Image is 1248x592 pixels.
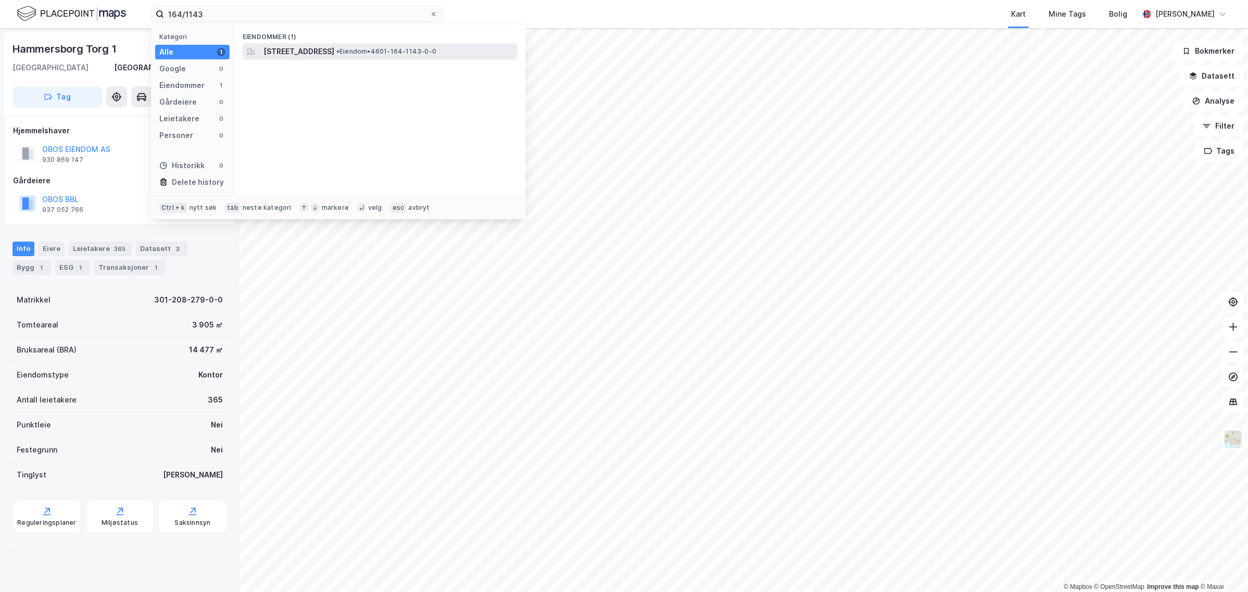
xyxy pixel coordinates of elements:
[192,319,223,331] div: 3 905 ㎡
[175,519,211,527] div: Saksinnsyn
[17,519,76,527] div: Reguleringsplaner
[112,244,128,254] div: 365
[198,369,223,381] div: Kontor
[1109,8,1127,20] div: Bolig
[163,469,223,481] div: [PERSON_NAME]
[159,129,193,142] div: Personer
[243,204,292,212] div: neste kategori
[17,369,69,381] div: Eiendomstype
[17,419,51,431] div: Punktleie
[190,204,217,212] div: nytt søk
[1174,41,1244,61] button: Bokmerker
[1011,8,1026,20] div: Kart
[322,204,349,212] div: markere
[12,86,102,107] button: Tag
[1224,430,1243,449] img: Z
[159,159,205,172] div: Historikk
[234,24,526,43] div: Eiendommer (1)
[17,469,46,481] div: Tinglyst
[94,260,166,275] div: Transaksjoner
[136,242,187,256] div: Datasett
[217,131,225,140] div: 0
[211,444,223,456] div: Nei
[159,203,187,213] div: Ctrl + k
[1094,583,1145,590] a: OpenStreetMap
[217,48,225,56] div: 1
[17,344,77,356] div: Bruksareal (BRA)
[1195,141,1244,161] button: Tags
[1196,542,1248,592] div: Kontrollprogram for chat
[159,33,230,41] div: Kategori
[217,98,225,106] div: 0
[408,204,430,212] div: avbryt
[217,65,225,73] div: 0
[12,260,51,275] div: Bygg
[17,394,77,406] div: Antall leietakere
[189,344,223,356] div: 14 477 ㎡
[151,262,161,273] div: 1
[159,46,173,58] div: Alle
[17,444,57,456] div: Festegrunn
[102,519,138,527] div: Miljøstatus
[42,206,83,214] div: 937 052 766
[211,419,223,431] div: Nei
[217,81,225,90] div: 1
[159,62,186,75] div: Google
[1183,91,1244,111] button: Analyse
[1155,8,1215,20] div: [PERSON_NAME]
[159,112,199,125] div: Leietakere
[17,319,58,331] div: Tomteareal
[173,244,183,254] div: 3
[164,6,430,22] input: Søk på adresse, matrikkel, gårdeiere, leietakere eller personer
[17,5,126,23] img: logo.f888ab2527a4732fd821a326f86c7f29.svg
[114,61,227,74] div: [GEOGRAPHIC_DATA], 208/279
[154,294,223,306] div: 301-208-279-0-0
[1194,116,1244,136] button: Filter
[159,96,197,108] div: Gårdeiere
[263,45,334,58] span: [STREET_ADDRESS]
[217,115,225,123] div: 0
[75,262,86,273] div: 1
[1180,66,1244,86] button: Datasett
[12,41,118,57] div: Hammersborg Torg 1
[55,260,90,275] div: ESG
[390,203,407,213] div: esc
[42,156,83,164] div: 930 869 147
[39,242,65,256] div: Eiere
[13,174,226,187] div: Gårdeiere
[368,204,382,212] div: velg
[159,79,205,92] div: Eiendommer
[336,47,436,56] span: Eiendom • 4601-164-1143-0-0
[225,203,241,213] div: tab
[12,61,89,74] div: [GEOGRAPHIC_DATA]
[208,394,223,406] div: 365
[217,161,225,170] div: 0
[12,242,34,256] div: Info
[172,176,224,188] div: Delete history
[336,47,339,55] span: •
[1064,583,1092,590] a: Mapbox
[1049,8,1086,20] div: Mine Tags
[36,262,47,273] div: 1
[69,242,132,256] div: Leietakere
[17,294,51,306] div: Matrikkel
[13,124,226,137] div: Hjemmelshaver
[1148,583,1199,590] a: Improve this map
[1196,542,1248,592] iframe: Chat Widget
